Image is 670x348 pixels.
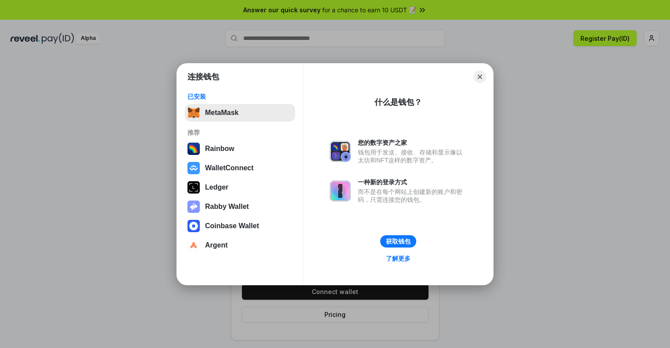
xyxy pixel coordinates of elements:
img: svg+xml,%3Csvg%20xmlns%3D%22http%3A%2F%2Fwww.w3.org%2F2000%2Fsvg%22%20fill%3D%22none%22%20viewBox... [330,180,351,201]
div: 钱包用于发送、接收、存储和显示像以太坊和NFT这样的数字资产。 [358,148,467,164]
div: 了解更多 [386,255,411,262]
img: svg+xml,%3Csvg%20width%3D%2228%22%20height%3D%2228%22%20viewBox%3D%220%200%2028%2028%22%20fill%3D... [187,220,200,232]
img: svg+xml,%3Csvg%20xmlns%3D%22http%3A%2F%2Fwww.w3.org%2F2000%2Fsvg%22%20fill%3D%22none%22%20viewBox... [330,141,351,162]
img: svg+xml,%3Csvg%20width%3D%22120%22%20height%3D%22120%22%20viewBox%3D%220%200%20120%20120%22%20fil... [187,143,200,155]
div: 推荐 [187,129,292,136]
button: WalletConnect [185,159,295,177]
div: 什么是钱包？ [375,97,422,108]
button: Rabby Wallet [185,198,295,215]
img: svg+xml,%3Csvg%20xmlns%3D%22http%3A%2F%2Fwww.w3.org%2F2000%2Fsvg%22%20width%3D%2228%22%20height%3... [187,181,200,194]
div: 一种新的登录方式 [358,178,467,186]
a: 了解更多 [381,253,416,264]
div: Ledger [205,183,228,191]
button: Argent [185,237,295,254]
img: svg+xml,%3Csvg%20width%3D%2228%22%20height%3D%2228%22%20viewBox%3D%220%200%2028%2028%22%20fill%3D... [187,239,200,251]
div: 而不是在每个网站上创建新的账户和密码，只需连接您的钱包。 [358,188,467,204]
h1: 连接钱包 [187,72,219,82]
button: 获取钱包 [380,235,416,248]
div: Rabby Wallet [205,203,249,211]
button: MetaMask [185,104,295,122]
div: Coinbase Wallet [205,222,259,230]
div: Rainbow [205,145,234,153]
div: 您的数字资产之家 [358,139,467,147]
div: MetaMask [205,109,238,117]
div: 获取钱包 [386,237,411,245]
img: svg+xml,%3Csvg%20xmlns%3D%22http%3A%2F%2Fwww.w3.org%2F2000%2Fsvg%22%20fill%3D%22none%22%20viewBox... [187,201,200,213]
button: Ledger [185,179,295,196]
div: 已安装 [187,93,292,100]
button: Coinbase Wallet [185,217,295,235]
img: svg+xml,%3Csvg%20width%3D%2228%22%20height%3D%2228%22%20viewBox%3D%220%200%2028%2028%22%20fill%3D... [187,162,200,174]
button: Close [474,71,486,83]
div: Argent [205,241,228,249]
button: Rainbow [185,140,295,158]
img: svg+xml,%3Csvg%20fill%3D%22none%22%20height%3D%2233%22%20viewBox%3D%220%200%2035%2033%22%20width%... [187,107,200,119]
div: WalletConnect [205,164,254,172]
